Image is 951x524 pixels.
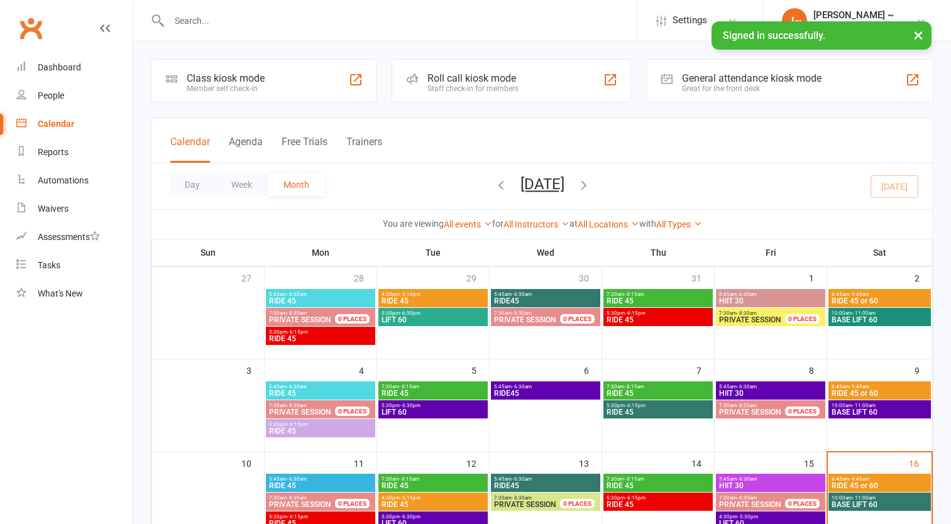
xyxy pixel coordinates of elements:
[831,501,928,508] span: BASE LIFT 60
[831,476,928,482] span: 8:45am
[520,175,564,193] button: [DATE]
[287,476,307,482] span: - 6:30am
[377,239,490,266] th: Tue
[494,315,556,324] span: PRIVATE SESSION
[38,204,69,214] div: Waivers
[656,219,702,229] a: All Types
[493,390,598,397] span: RIDE45
[400,514,421,520] span: - 6:30pm
[165,12,637,30] input: Search...
[38,147,69,157] div: Reports
[16,138,133,166] a: Reports
[606,292,710,297] span: 7:30am
[493,495,575,501] span: 7:30am
[38,232,100,242] div: Assessments
[287,329,308,335] span: - 6:15pm
[624,384,644,390] span: - 8:15am
[16,82,133,110] a: People
[718,310,800,316] span: 7:30am
[813,21,894,32] div: RIDE Indoor Cycling
[269,408,331,417] span: PRIVATE SESSION
[335,314,370,324] div: 0 PLACES
[606,482,710,489] span: RIDE 45
[268,422,373,427] span: 5:30pm
[737,403,757,408] span: - 8:30am
[287,495,307,501] span: - 8:30am
[16,53,133,82] a: Dashboard
[268,335,373,342] span: RIDE 45
[606,501,710,508] span: RIDE 45
[346,136,382,163] button: Trainers
[38,119,74,129] div: Calendar
[381,476,485,482] span: 7:30am
[493,476,598,482] span: 5:45am
[696,359,714,380] div: 7
[715,239,827,266] th: Fri
[718,514,823,520] span: 4:30pm
[444,219,492,229] a: All events
[381,384,485,390] span: 7:30am
[831,408,928,416] span: BASE LIFT 60
[268,310,350,316] span: 7:30am
[400,495,421,501] span: - 5:15pm
[287,422,308,427] span: - 6:15pm
[16,223,133,251] a: Assessments
[246,359,264,380] div: 3
[852,495,876,501] span: - 11:00am
[492,219,503,229] strong: for
[718,476,823,482] span: 5:45am
[606,384,710,390] span: 7:30am
[512,476,532,482] span: - 6:30am
[606,403,710,408] span: 5:30pm
[915,359,932,380] div: 9
[169,173,216,196] button: Day
[381,514,485,520] span: 5:30pm
[38,175,89,185] div: Automations
[241,267,264,288] div: 27
[691,452,714,473] div: 14
[268,427,373,435] span: RIDE 45
[381,482,485,489] span: RIDE 45
[719,500,781,509] span: PRIVATE SESSION
[268,173,325,196] button: Month
[16,251,133,280] a: Tasks
[287,310,307,316] span: - 8:30am
[852,403,876,408] span: - 11:00am
[831,316,928,324] span: BASE LIFT 60
[187,84,265,93] div: Member self check-in
[400,310,421,316] span: - 6:30pm
[381,501,485,508] span: RIDE 45
[852,310,876,316] span: - 11:00am
[493,310,575,316] span: 7:30am
[282,136,327,163] button: Free Trials
[399,384,419,390] span: - 8:15am
[718,482,823,489] span: HIIT 30
[625,495,646,501] span: - 6:15pm
[381,495,485,501] span: 4:30pm
[400,292,421,297] span: - 5:15pm
[831,292,928,297] span: 8:45am
[359,359,377,380] div: 4
[578,219,639,229] a: All Locations
[737,384,757,390] span: - 6:30am
[737,495,757,501] span: - 8:30am
[493,384,598,390] span: 5:45am
[804,452,827,473] div: 15
[287,403,307,408] span: - 8:30am
[569,219,578,229] strong: at
[606,310,710,316] span: 5:30pm
[287,292,307,297] span: - 6:30am
[718,403,800,408] span: 7:30am
[16,195,133,223] a: Waivers
[268,495,350,501] span: 7:30am
[381,390,485,397] span: RIDE 45
[268,329,373,335] span: 5:30pm
[849,476,869,482] span: - 9:45am
[907,21,930,48] button: ×
[269,500,331,509] span: PRIVATE SESSION
[427,84,519,93] div: Staff check-in for members
[909,452,932,473] div: 16
[809,359,827,380] div: 8
[813,9,894,21] div: [PERSON_NAME] ~
[560,314,595,324] div: 0 PLACES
